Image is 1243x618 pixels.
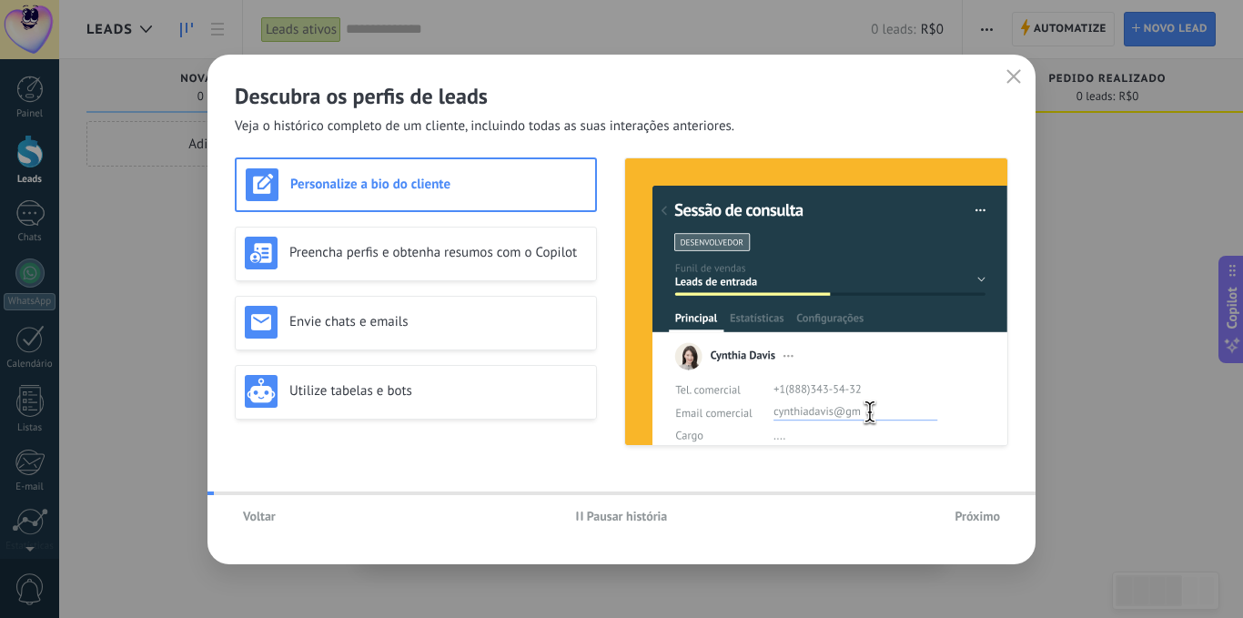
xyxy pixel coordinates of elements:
[235,82,1008,110] h2: Descubra os perfis de leads
[568,502,676,530] button: Pausar história
[235,117,734,136] span: Veja o histórico completo de um cliente, incluindo todas as suas interações anteriores.
[289,313,587,330] h3: Envie chats e emails
[289,244,587,261] h3: Preencha perfis e obtenha resumos com o Copilot
[290,176,586,193] h3: Personalize a bio do cliente
[955,510,1000,522] span: Próximo
[946,502,1008,530] button: Próximo
[243,510,276,522] span: Voltar
[289,382,587,400] h3: Utilize tabelas e bots
[587,510,668,522] span: Pausar história
[235,502,284,530] button: Voltar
